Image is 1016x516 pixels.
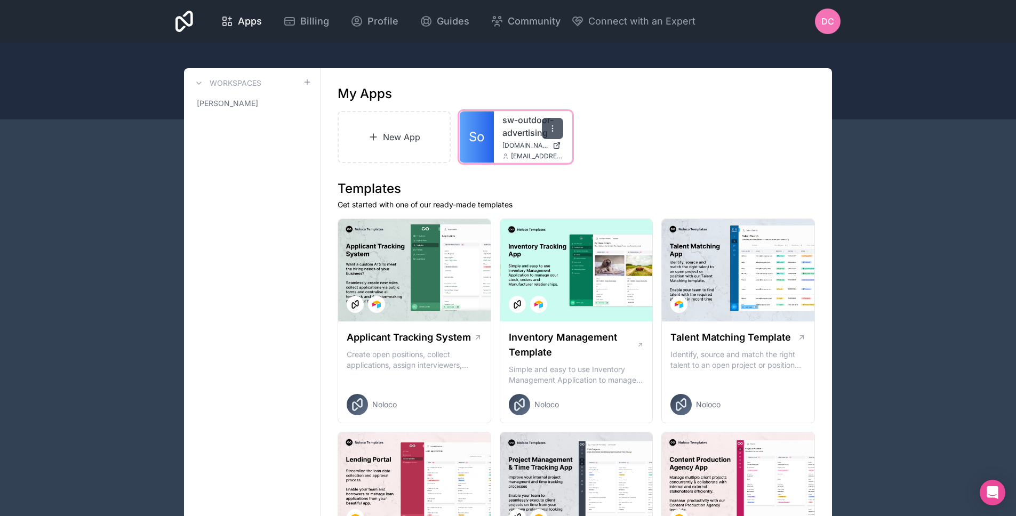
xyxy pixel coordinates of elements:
[511,152,563,160] span: [EMAIL_ADDRESS][DOMAIN_NAME]
[534,300,543,309] img: Airtable Logo
[193,77,261,90] a: Workspaces
[670,349,806,370] p: Identify, source and match the right talent to an open project or position with our Talent Matchi...
[509,330,637,360] h1: Inventory Management Template
[372,300,381,309] img: Airtable Logo
[509,364,644,385] p: Simple and easy to use Inventory Management Application to manage your stock, orders and Manufact...
[482,10,569,33] a: Community
[502,141,548,150] span: [DOMAIN_NAME]
[460,111,494,163] a: So
[372,399,397,410] span: Noloco
[675,300,683,309] img: Airtable Logo
[338,85,392,102] h1: My Apps
[571,14,695,29] button: Connect with an Expert
[193,94,311,113] a: [PERSON_NAME]
[696,399,721,410] span: Noloco
[342,10,407,33] a: Profile
[338,180,815,197] h1: Templates
[275,10,338,33] a: Billing
[534,399,559,410] span: Noloco
[347,330,471,345] h1: Applicant Tracking System
[411,10,478,33] a: Guides
[502,141,563,150] a: [DOMAIN_NAME]
[212,10,270,33] a: Apps
[197,98,258,109] span: [PERSON_NAME]
[588,14,695,29] span: Connect with an Expert
[300,14,329,29] span: Billing
[502,114,563,139] a: sw-outdoor-advertising
[821,15,834,28] span: DC
[437,14,469,29] span: Guides
[469,128,484,146] span: So
[670,330,791,345] h1: Talent Matching Template
[367,14,398,29] span: Profile
[238,14,262,29] span: Apps
[210,78,261,88] h3: Workspaces
[980,480,1005,505] div: Open Intercom Messenger
[338,199,815,210] p: Get started with one of our ready-made templates
[508,14,561,29] span: Community
[347,349,482,370] p: Create open positions, collect applications, assign interviewers, centralise candidate feedback a...
[338,111,451,163] a: New App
